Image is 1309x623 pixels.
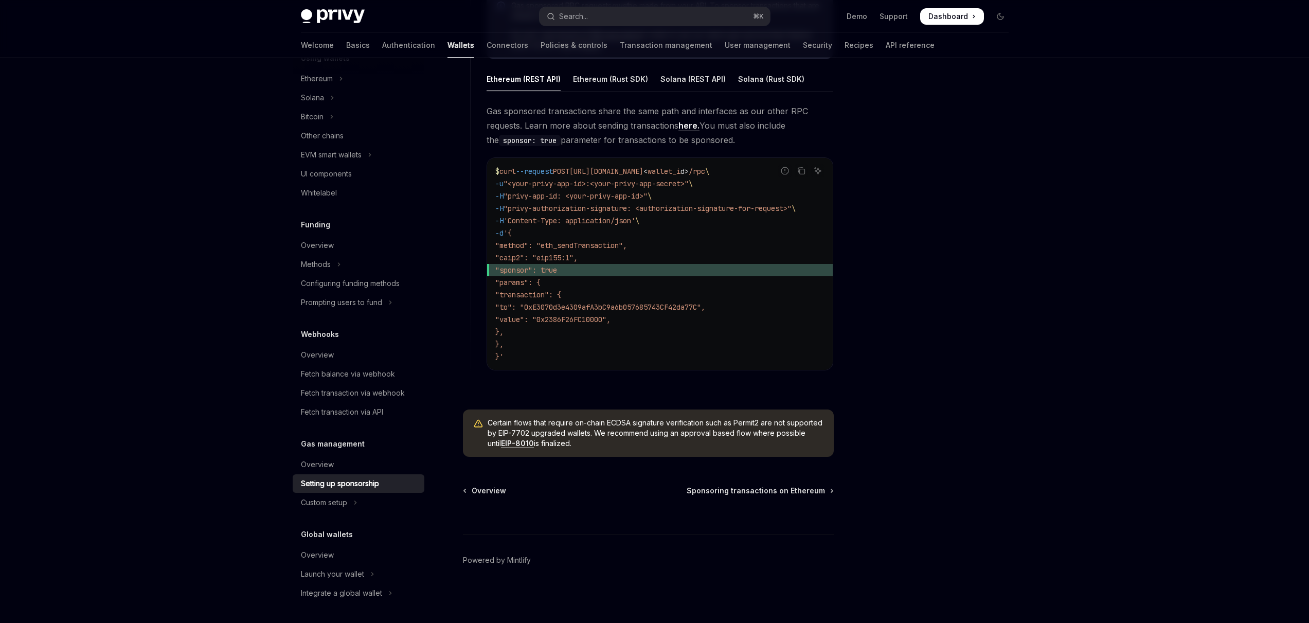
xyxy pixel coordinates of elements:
h5: Webhooks [301,328,339,341]
span: "params": { [495,278,541,287]
button: Ask AI [811,164,824,177]
a: Demo [847,11,867,22]
a: Support [880,11,908,22]
div: Integrate a global wallet [301,587,382,599]
button: Toggle Methods section [293,255,424,274]
span: Overview [472,486,506,496]
a: Basics [346,33,370,58]
code: sponsor: true [499,135,561,146]
h5: Gas management [301,438,365,450]
a: Transaction management [620,33,712,58]
a: UI components [293,165,424,183]
span: "method": "eth_sendTransaction", [495,241,627,250]
button: Copy the contents from the code block [795,164,808,177]
span: "sponsor": true [495,265,557,275]
a: here. [678,120,700,131]
div: Fetch balance via webhook [301,368,395,380]
a: Other chains [293,127,424,145]
a: Overview [293,236,424,255]
svg: Warning [473,419,483,429]
button: Report incorrect code [778,164,792,177]
a: Overview [293,546,424,564]
a: Fetch balance via webhook [293,365,424,383]
span: -H [495,216,504,225]
a: Dashboard [920,8,984,25]
div: Overview [301,349,334,361]
span: < [643,167,648,176]
div: Bitcoin [301,111,324,123]
a: EIP-8010 [501,439,534,448]
a: Policies & controls [541,33,607,58]
span: '{ [504,228,512,238]
a: Authentication [382,33,435,58]
button: Toggle Integrate a global wallet section [293,584,424,602]
span: > [685,167,689,176]
span: [URL][DOMAIN_NAME] [569,167,643,176]
span: -d [495,228,504,238]
div: Ethereum (REST API) [487,67,561,91]
a: Configuring funding methods [293,274,424,293]
div: Fetch transaction via webhook [301,387,405,399]
div: Methods [301,258,331,271]
a: Welcome [301,33,334,58]
a: User management [725,33,791,58]
span: --request [516,167,553,176]
span: "caip2": "eip155:1", [495,253,578,262]
span: \ [689,179,693,188]
span: POST [553,167,569,176]
a: Fetch transaction via API [293,403,424,421]
span: d [680,167,685,176]
span: "<your-privy-app-id>:<your-privy-app-secret>" [504,179,689,188]
span: \ [635,216,639,225]
div: Solana (Rust SDK) [738,67,804,91]
button: Toggle dark mode [992,8,1009,25]
span: 'Content-Type: application/json' [504,216,635,225]
span: /rpc [689,167,705,176]
div: Whitelabel [301,187,337,199]
h5: Funding [301,219,330,231]
span: \ [648,191,652,201]
div: Custom setup [301,496,347,509]
span: "privy-authorization-signature: <authorization-signature-for-request>" [504,204,792,213]
span: wallet_i [648,167,680,176]
div: Fetch transaction via API [301,406,383,418]
button: Toggle Prompting users to fund section [293,293,424,312]
span: \ [792,204,796,213]
span: -H [495,204,504,213]
div: Solana (REST API) [660,67,726,91]
a: Setting up sponsorship [293,474,424,493]
div: Launch your wallet [301,568,364,580]
div: Overview [301,549,334,561]
a: Wallets [447,33,474,58]
span: "value": "0x2386F26FC10000", [495,315,611,324]
span: "to": "0xE3070d3e4309afA3bC9a6b057685743CF42da77C", [495,302,705,312]
span: }' [495,352,504,361]
button: Toggle Launch your wallet section [293,565,424,583]
a: Security [803,33,832,58]
button: Toggle Ethereum section [293,69,424,88]
span: Certain flows that require on-chain ECDSA signature verification such as Permit2 are not supporte... [488,418,823,449]
div: Search... [559,10,588,23]
button: Toggle Bitcoin section [293,108,424,126]
a: Powered by Mintlify [463,555,531,565]
div: Configuring funding methods [301,277,400,290]
button: Toggle Solana section [293,88,424,107]
span: }, [495,327,504,336]
span: "transaction": { [495,290,561,299]
div: EVM smart wallets [301,149,362,161]
h5: Global wallets [301,528,353,541]
span: -u [495,179,504,188]
span: }, [495,340,504,349]
div: Other chains [301,130,344,142]
span: -H [495,191,504,201]
a: Connectors [487,33,528,58]
div: Overview [301,239,334,252]
a: Sponsoring transactions on Ethereum [687,486,833,496]
span: curl [499,167,516,176]
span: Sponsoring transactions on Ethereum [687,486,825,496]
span: Dashboard [928,11,968,22]
span: ⌘ K [753,12,764,21]
div: Ethereum [301,73,333,85]
div: Setting up sponsorship [301,477,379,490]
a: Overview [293,346,424,364]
